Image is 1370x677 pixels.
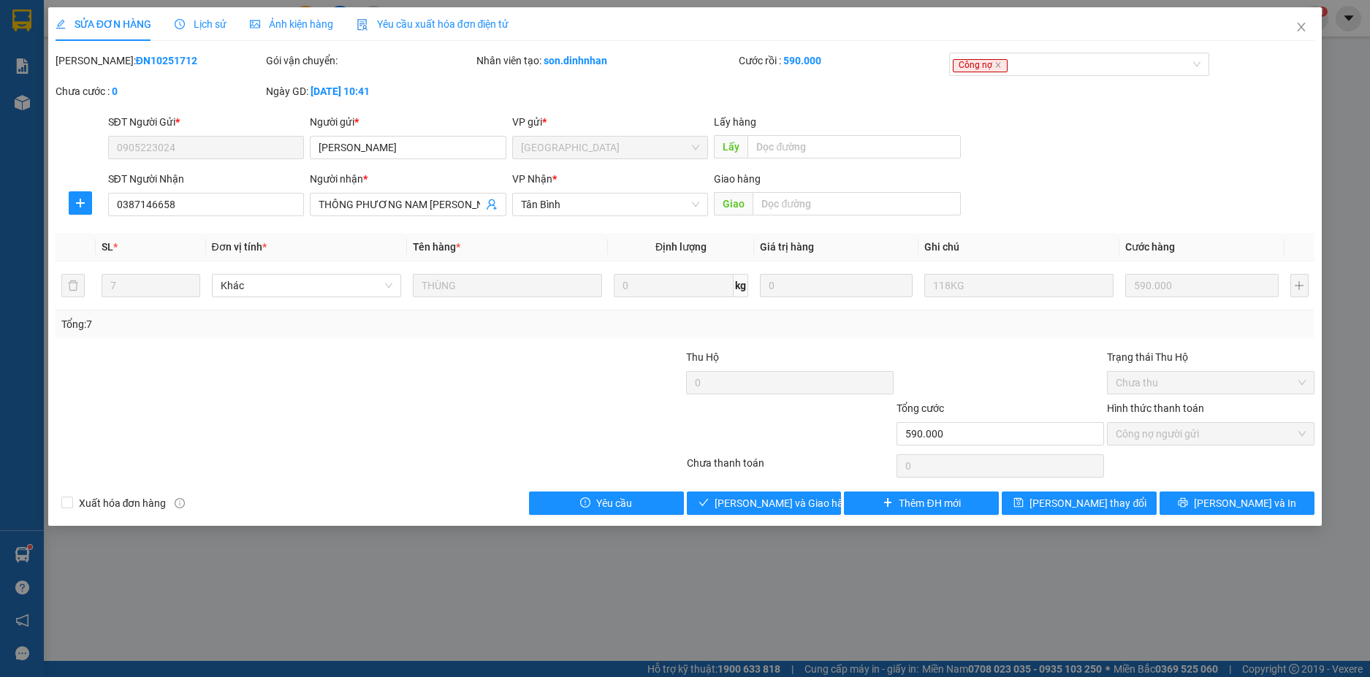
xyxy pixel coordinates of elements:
[310,114,506,130] div: Người gửi
[544,55,607,66] b: son.dinhnhan
[714,116,756,128] span: Lấy hàng
[521,194,700,215] span: Tân Bình
[580,497,590,509] span: exclamation-circle
[136,55,197,66] b: ĐN10251712
[413,274,602,297] input: VD: Bàn, Ghế
[357,18,509,30] span: Yêu cầu xuất hóa đơn điện tử
[1002,492,1157,515] button: save[PERSON_NAME] thay đổi
[734,274,748,297] span: kg
[175,498,185,508] span: info-circle
[686,351,719,363] span: Thu Hộ
[1125,274,1278,297] input: 0
[753,192,961,215] input: Dọc đường
[596,495,632,511] span: Yêu cầu
[685,455,896,481] div: Chưa thanh toán
[69,191,92,215] button: plus
[1125,241,1175,253] span: Cước hàng
[714,192,753,215] span: Giao
[918,233,1119,261] th: Ghi chú
[924,274,1114,297] input: Ghi Chú
[56,83,263,99] div: Chưa cước :
[1290,274,1309,297] button: plus
[310,171,506,187] div: Người nhận
[1116,423,1306,445] span: Công nợ người gửi
[760,241,814,253] span: Giá trị hàng
[476,53,737,69] div: Nhân viên tạo:
[266,83,473,99] div: Ngày GD:
[655,241,707,253] span: Định lượng
[1116,372,1306,394] span: Chưa thu
[687,492,842,515] button: check[PERSON_NAME] và Giao hàng
[175,19,185,29] span: clock-circle
[56,19,66,29] span: edit
[311,85,370,97] b: [DATE] 10:41
[266,53,473,69] div: Gói vận chuyển:
[1194,495,1296,511] span: [PERSON_NAME] và In
[112,85,118,97] b: 0
[512,114,709,130] div: VP gửi
[883,497,893,509] span: plus
[212,241,267,253] span: Đơn vị tính
[521,137,700,158] span: Đà Nẵng
[175,18,227,30] span: Lịch sử
[250,18,333,30] span: Ảnh kiện hàng
[250,19,260,29] span: picture
[994,61,1002,69] span: close
[760,274,913,297] input: 0
[899,495,960,511] span: Thêm ĐH mới
[897,402,944,414] span: Tổng cước
[714,173,761,185] span: Giao hàng
[715,495,855,511] span: [PERSON_NAME] và Giao hàng
[1160,492,1314,515] button: printer[PERSON_NAME] và In
[108,114,305,130] div: SĐT Người Gửi
[69,197,91,209] span: plus
[1178,497,1188,509] span: printer
[108,171,305,187] div: SĐT Người Nhận
[844,492,999,515] button: plusThêm ĐH mới
[61,274,85,297] button: delete
[357,19,368,31] img: icon
[783,55,821,66] b: 590.000
[102,241,113,253] span: SL
[953,59,1008,72] span: Công nợ
[747,135,961,158] input: Dọc đường
[56,53,263,69] div: [PERSON_NAME]:
[73,495,172,511] span: Xuất hóa đơn hàng
[739,53,946,69] div: Cước rồi :
[56,18,151,30] span: SỬA ĐƠN HÀNG
[1295,21,1307,33] span: close
[221,275,392,297] span: Khác
[1030,495,1146,511] span: [PERSON_NAME] thay đổi
[512,173,552,185] span: VP Nhận
[714,135,747,158] span: Lấy
[1013,497,1024,509] span: save
[413,241,460,253] span: Tên hàng
[1281,7,1322,48] button: Close
[1107,402,1204,414] label: Hình thức thanh toán
[1107,349,1314,365] div: Trạng thái Thu Hộ
[61,316,529,332] div: Tổng: 7
[529,492,684,515] button: exclamation-circleYêu cầu
[486,199,498,210] span: user-add
[699,497,709,509] span: check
